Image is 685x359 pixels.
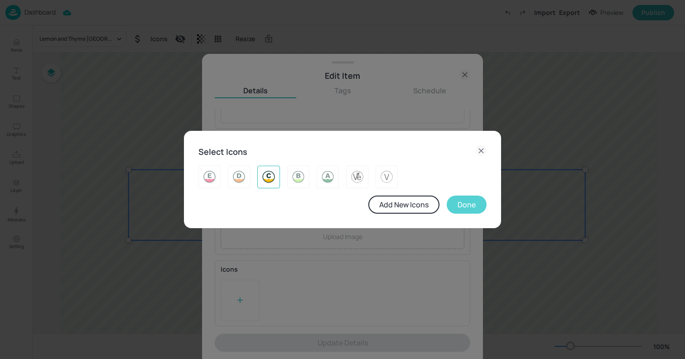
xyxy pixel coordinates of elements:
[447,196,487,214] button: Done
[350,170,364,184] img: 2025-05-23-1748001211507abz76z1vbya.svg
[380,170,394,184] img: 2025-05-23-1748001205850469467qbu3v.svg
[198,145,247,158] h6: Select Icons
[261,170,275,184] img: 2025-05-23-1748002494059mh20copv50l.svg
[232,170,246,184] img: 2025-05-23-17480025044800adiv6njwp3r.svg
[203,170,217,184] img: 2025-05-23-1748002550993l8jxpbe2ird.svg
[321,170,335,184] img: 2025-05-23-1748002478905wufosrlky8j.svg
[291,170,305,184] img: 2025-05-23-17480024856412e950u6za4x.svg
[368,196,439,214] button: Add New Icons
